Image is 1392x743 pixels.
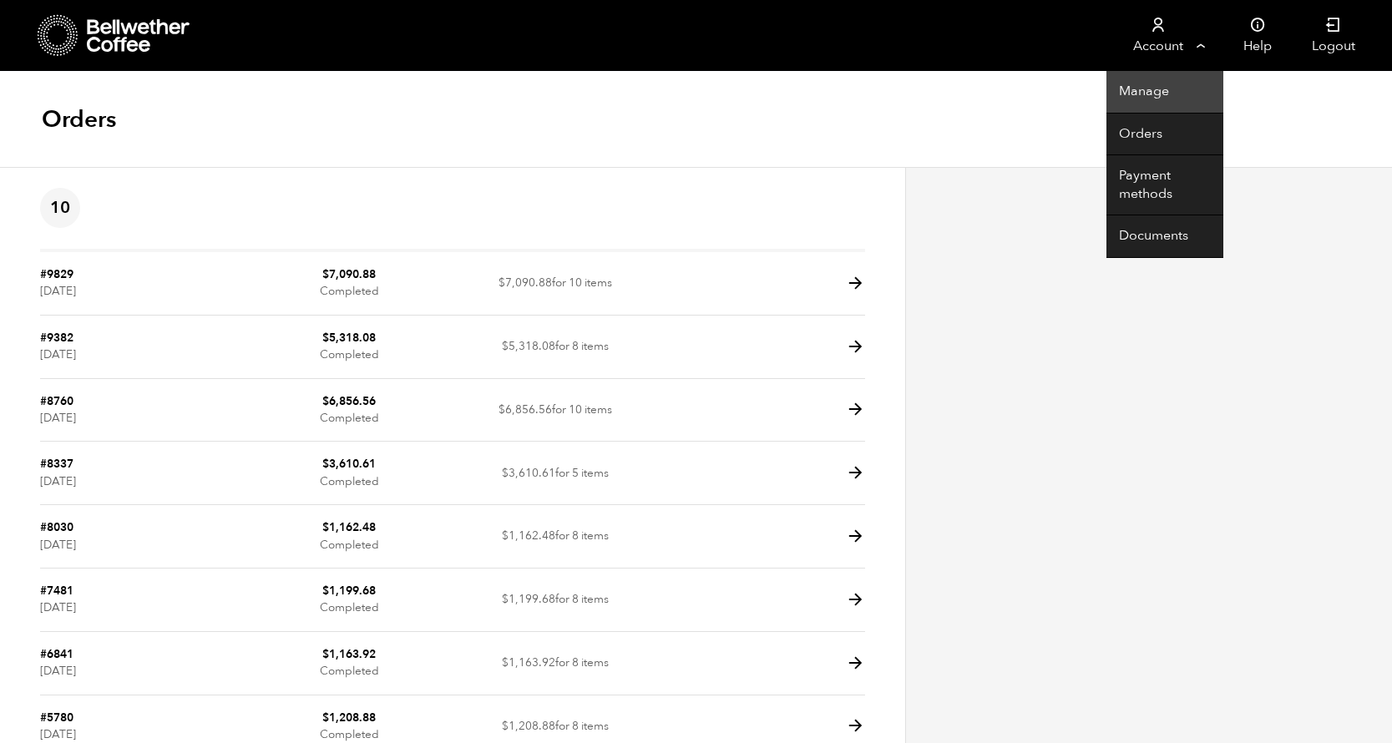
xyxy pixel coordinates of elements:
span: 1,163.92 [502,655,555,670]
span: 10 [40,188,80,228]
span: 3,610.61 [502,465,555,481]
h1: Orders [42,104,116,134]
td: Completed [246,379,453,442]
a: #9382 [40,330,73,346]
span: $ [322,519,329,535]
span: 7,090.88 [499,275,552,291]
span: $ [499,275,505,291]
bdi: 3,610.61 [322,456,376,472]
bdi: 7,090.88 [322,266,376,282]
span: 1,208.88 [502,718,555,734]
span: $ [502,718,509,734]
td: Completed [246,569,453,632]
span: 6,856.56 [499,402,552,417]
a: #8030 [40,519,73,535]
a: Manage [1106,71,1223,114]
span: $ [499,402,505,417]
time: [DATE] [40,410,76,426]
span: $ [502,655,509,670]
span: $ [322,646,329,662]
a: #7481 [40,583,73,599]
td: Completed [246,316,453,379]
span: $ [502,591,509,607]
span: $ [322,456,329,472]
span: $ [322,393,329,409]
a: Payment methods [1106,155,1223,215]
span: 1,162.48 [502,528,555,543]
td: for 8 items [453,505,659,569]
bdi: 1,162.48 [322,519,376,535]
bdi: 1,208.88 [322,710,376,725]
bdi: 1,199.68 [322,583,376,599]
td: for 8 items [453,632,659,695]
td: for 5 items [453,442,659,505]
a: Orders [1106,114,1223,156]
time: [DATE] [40,283,76,299]
bdi: 1,163.92 [322,646,376,662]
bdi: 6,856.56 [322,393,376,409]
span: $ [322,266,329,282]
bdi: 5,318.08 [322,330,376,346]
span: $ [322,710,329,725]
td: Completed [246,505,453,569]
time: [DATE] [40,599,76,615]
a: #6841 [40,646,73,662]
td: for 8 items [453,316,659,379]
time: [DATE] [40,473,76,489]
span: $ [502,465,509,481]
span: $ [322,330,329,346]
a: #8760 [40,393,73,409]
td: Completed [246,252,453,316]
a: #5780 [40,710,73,725]
time: [DATE] [40,663,76,679]
td: for 10 items [453,252,659,316]
span: 5,318.08 [502,338,555,354]
time: [DATE] [40,346,76,362]
td: Completed [246,632,453,695]
a: #8337 [40,456,73,472]
time: [DATE] [40,726,76,742]
td: Completed [246,442,453,505]
td: for 8 items [453,569,659,632]
td: for 10 items [453,379,659,442]
span: $ [502,338,509,354]
span: $ [322,583,329,599]
time: [DATE] [40,537,76,553]
a: Documents [1106,215,1223,258]
span: $ [502,528,509,543]
a: #9829 [40,266,73,282]
span: 1,199.68 [502,591,555,607]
